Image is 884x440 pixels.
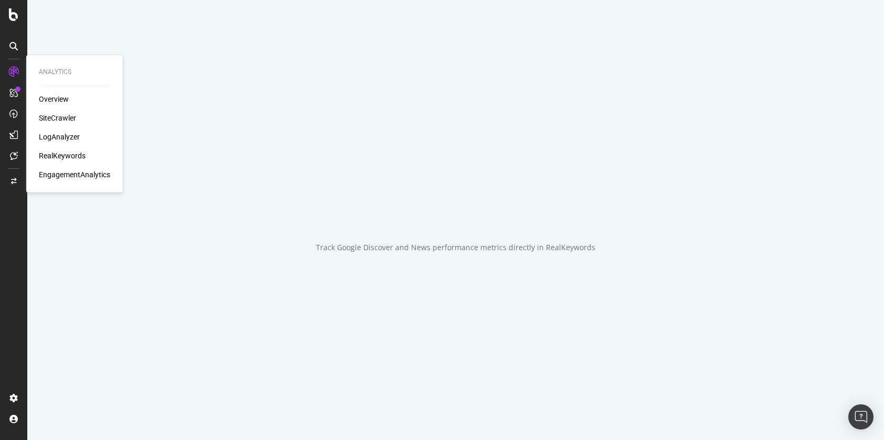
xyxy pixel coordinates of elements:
a: SiteCrawler [39,113,76,123]
div: Analytics [39,68,110,77]
a: EngagementAnalytics [39,169,110,180]
div: Open Intercom Messenger [848,404,874,430]
a: Overview [39,94,69,104]
a: RealKeywords [39,151,86,161]
a: LogAnalyzer [39,132,80,142]
div: animation [418,188,493,226]
div: Track Google Discover and News performance metrics directly in RealKeywords [316,242,595,253]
